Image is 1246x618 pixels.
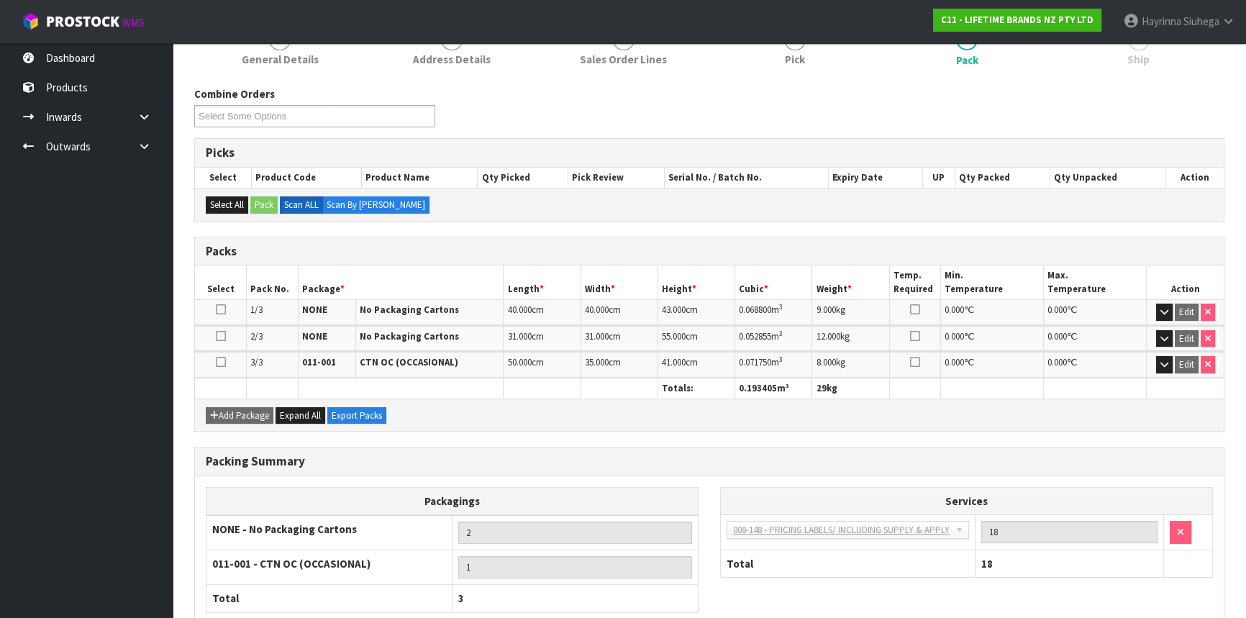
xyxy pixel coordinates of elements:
[816,382,826,394] span: 29
[194,86,275,101] label: Combine Orders
[1147,265,1224,299] th: Action
[478,168,568,188] th: Qty Picked
[581,300,658,325] td: cm
[298,265,504,299] th: Package
[816,330,840,342] span: 12.000
[941,326,1044,351] td: ℃
[735,352,812,377] td: m
[665,168,829,188] th: Serial No. / Batch No.
[812,378,889,399] th: kg
[22,12,40,30] img: cube-alt.png
[581,265,658,299] th: Width
[733,522,950,539] span: 008-148 - PRICING LABELS/ INCLUDING SUPPLY & APPLY
[1047,304,1067,316] span: 0.000
[504,326,581,351] td: cm
[504,300,581,325] td: cm
[1047,330,1067,342] span: 0.000
[1142,14,1181,28] span: Hayrinna
[785,52,805,67] span: Pick
[507,304,531,316] span: 40.000
[955,168,1050,188] th: Qty Packed
[779,329,783,338] sup: 3
[779,355,783,364] sup: 3
[280,196,323,214] label: Scan ALL
[1127,52,1150,67] span: Ship
[360,356,458,368] strong: CTN OC (OCCASIONAL)
[816,304,835,316] span: 9.000
[585,330,609,342] span: 31.000
[250,304,263,316] span: 1/3
[580,52,667,67] span: Sales Order Lines
[735,265,812,299] th: Cubic
[1047,356,1067,368] span: 0.000
[206,585,453,612] th: Total
[941,14,1093,26] strong: C11 - LIFETIME BRANDS NZ PTY LTD
[739,356,771,368] span: 0.071750
[206,245,1213,258] h3: Packs
[302,304,327,316] strong: NONE
[812,300,889,325] td: kg
[504,352,581,377] td: cm
[206,407,273,424] button: Add Package
[662,330,686,342] span: 55.000
[302,330,327,342] strong: NONE
[779,302,783,312] sup: 3
[206,455,1213,468] h3: Packing Summary
[206,146,1213,160] h3: Picks
[721,488,1212,515] th: Services
[1044,265,1147,299] th: Max. Temperature
[122,16,145,29] small: WMS
[735,326,812,351] td: m
[889,265,941,299] th: Temp. Required
[250,196,278,214] button: Pack
[1175,330,1199,347] button: Edit
[739,330,771,342] span: 0.052855
[212,557,370,571] strong: 011-001 - CTN OC (OCCASIONAL)
[360,330,459,342] strong: No Packaging Cartons
[956,53,978,68] span: Pack
[721,550,976,577] th: Total
[302,356,336,368] strong: 011-001
[504,265,581,299] th: Length
[568,168,665,188] th: Pick Review
[581,326,658,351] td: cm
[507,356,531,368] span: 50.000
[739,304,771,316] span: 0.068800
[816,356,835,368] span: 8.000
[276,407,325,424] button: Expand All
[933,9,1101,32] a: C11 - LIFETIME BRANDS NZ PTY LTD
[658,300,735,325] td: cm
[658,326,735,351] td: cm
[941,352,1044,377] td: ℃
[922,168,955,188] th: UP
[735,300,812,325] td: m
[250,330,263,342] span: 2/3
[195,168,251,188] th: Select
[250,356,263,368] span: 3/3
[1165,168,1224,188] th: Action
[360,304,459,316] strong: No Packaging Cartons
[941,300,1044,325] td: ℃
[581,352,658,377] td: cm
[812,352,889,377] td: kg
[735,378,812,399] th: m³
[322,196,429,214] label: Scan By [PERSON_NAME]
[981,557,993,571] span: 18
[945,356,964,368] span: 0.000
[828,168,922,188] th: Expiry Date
[662,304,686,316] span: 43.000
[941,265,1044,299] th: Min. Temperature
[458,591,464,605] span: 3
[585,304,609,316] span: 40.000
[812,265,889,299] th: Weight
[195,265,247,299] th: Select
[507,330,531,342] span: 31.000
[212,522,357,536] strong: NONE - No Packaging Cartons
[327,407,386,424] button: Export Packs
[1175,356,1199,373] button: Edit
[658,378,735,399] th: Totals:
[206,487,699,515] th: Packagings
[280,409,321,422] span: Expand All
[945,304,964,316] span: 0.000
[46,12,119,31] span: ProStock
